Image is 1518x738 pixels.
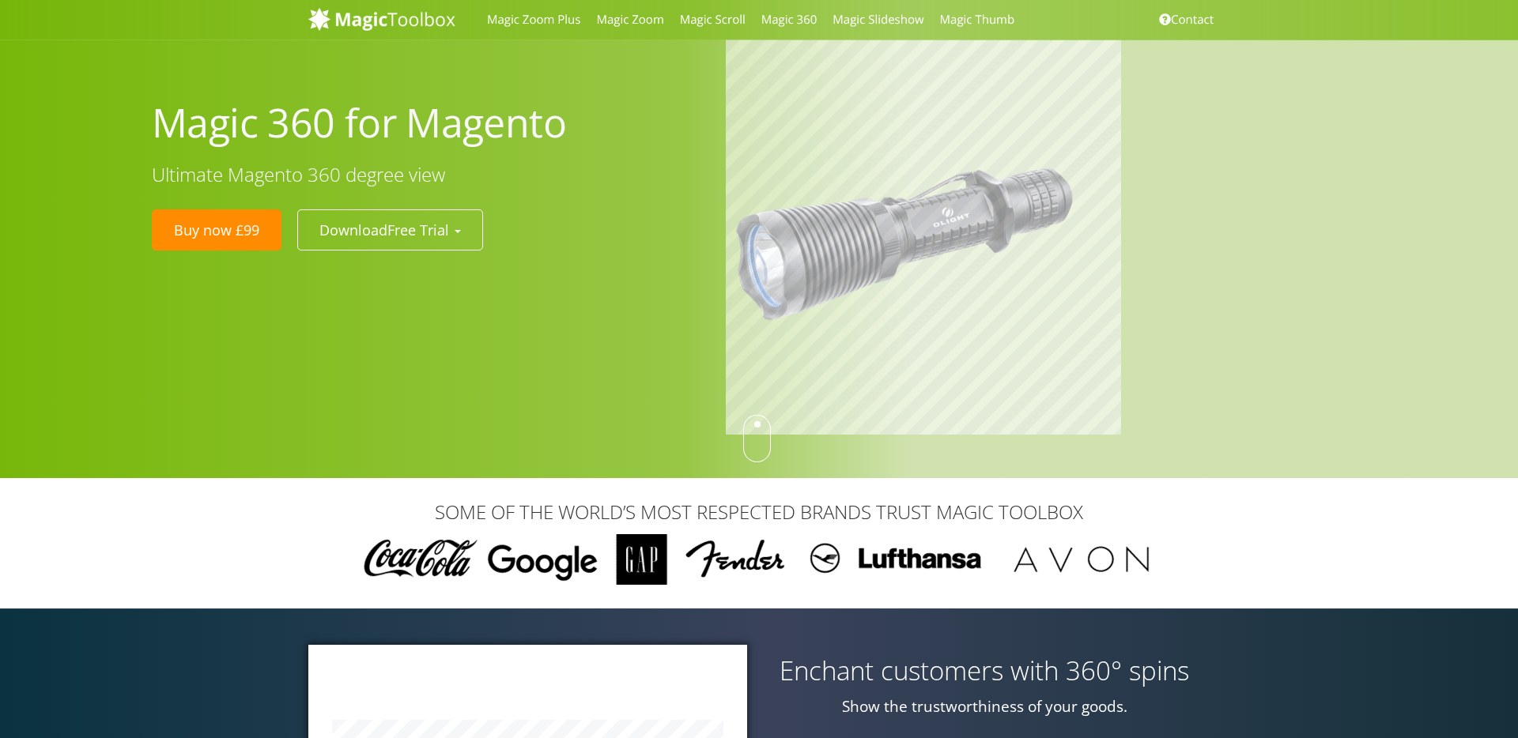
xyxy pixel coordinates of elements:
img: MagicToolbox.com - Image tools for your website [308,7,455,31]
a: Buy now £99 [152,209,281,250]
h3: SOME OF THE WORLD’S MOST RESPECTED BRANDS TRUST MAGIC TOOLBOX [308,502,1210,522]
h3: Enchant customers with 360° spins [771,657,1198,685]
span: Free Trial [387,220,449,239]
h3: Ultimate Magento 360 degree view [152,164,702,185]
button: DownloadFree Trial [297,209,483,250]
h1: Magic 360 for Magento [152,97,702,149]
p: Show the trustworthiness of your goods. [771,698,1198,716]
img: Magic Toolbox Customers [354,534,1164,585]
